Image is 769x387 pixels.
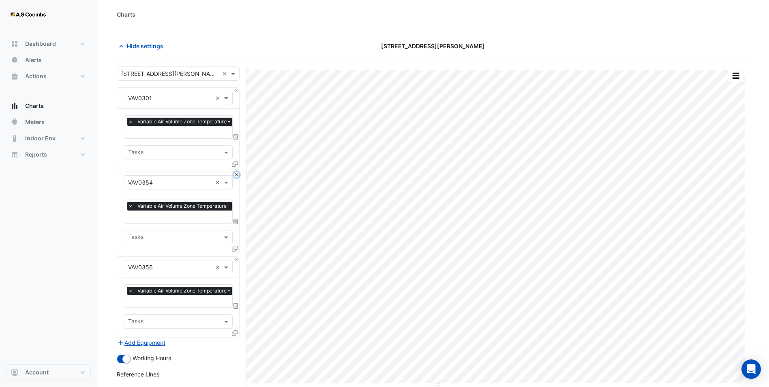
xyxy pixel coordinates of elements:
span: Indoor Env [25,134,56,142]
div: Open Intercom Messenger [741,359,761,379]
app-icon: Actions [11,72,19,80]
span: Variable Air Volume Zone Temperature - L03, Zone 01 [135,118,264,126]
app-icon: Meters [11,118,19,126]
span: × [127,202,134,210]
button: Alerts [6,52,91,68]
span: Variable Air Volume Zone Temperature - L03, Zone 56 [135,287,264,295]
button: Meters [6,114,91,130]
span: Clone Favourites and Tasks from this Equipment to other Equipment [232,245,238,252]
div: Tasks [127,148,144,158]
button: Actions [6,68,91,84]
app-icon: Reports [11,150,19,159]
span: Clear [222,69,229,78]
button: Close [234,172,239,177]
button: More Options [728,71,744,81]
div: Tasks [127,232,144,243]
span: Meters [25,118,45,126]
button: Dashboard [6,36,91,52]
span: Alerts [25,56,42,64]
span: Account [25,368,49,376]
span: Choose Function [232,302,240,309]
div: Tasks [127,317,144,327]
span: Clear [215,263,222,271]
span: Charts [25,102,44,110]
div: Charts [117,10,135,19]
app-icon: Charts [11,102,19,110]
span: Actions [25,72,47,80]
app-icon: Alerts [11,56,19,64]
span: Working Hours [133,355,171,361]
label: Reference Lines [117,370,159,378]
span: [STREET_ADDRESS][PERSON_NAME] [381,42,485,50]
button: Charts [6,98,91,114]
button: Indoor Env [6,130,91,146]
span: Clone Favourites and Tasks from this Equipment to other Equipment [232,160,238,167]
button: Close [234,88,239,93]
button: Hide settings [117,39,169,53]
span: Clone Favourites and Tasks from this Equipment to other Equipment [232,329,238,336]
img: Company Logo [10,6,46,23]
span: Hide settings [127,42,163,50]
span: Choose Function [232,133,240,140]
button: Account [6,364,91,381]
span: Reports [25,150,47,159]
span: × [127,287,134,295]
app-icon: Dashboard [11,40,19,48]
button: Close [234,257,239,262]
span: Clear [215,94,222,102]
span: Clear [215,178,222,187]
span: Dashboard [25,40,56,48]
span: Variable Air Volume Zone Temperature - L03, Zone 54A [135,202,268,210]
button: Add Equipment [117,338,166,347]
app-icon: Indoor Env [11,134,19,142]
span: Choose Function [232,218,240,225]
span: × [127,118,134,126]
button: Reports [6,146,91,163]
